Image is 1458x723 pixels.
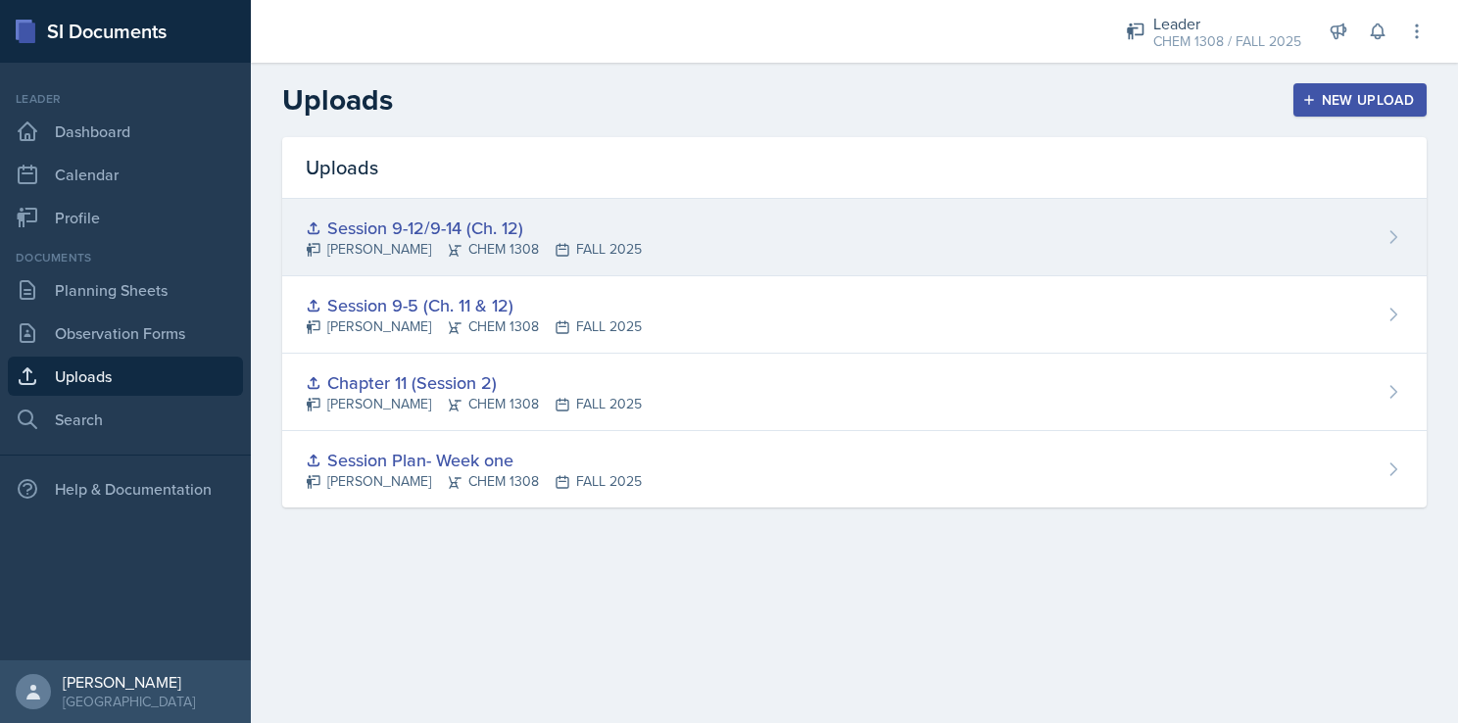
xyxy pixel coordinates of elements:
[306,369,642,396] div: Chapter 11 (Session 2)
[8,155,243,194] a: Calendar
[8,90,243,108] div: Leader
[1153,12,1301,35] div: Leader
[282,82,393,118] h2: Uploads
[8,112,243,151] a: Dashboard
[306,316,642,337] div: [PERSON_NAME] CHEM 1308 FALL 2025
[8,249,243,266] div: Documents
[306,394,642,414] div: [PERSON_NAME] CHEM 1308 FALL 2025
[282,137,1427,199] div: Uploads
[306,239,642,260] div: [PERSON_NAME] CHEM 1308 FALL 2025
[8,400,243,439] a: Search
[282,199,1427,276] a: Session 9-12/9-14 (Ch. 12) [PERSON_NAME]CHEM 1308FALL 2025
[63,672,195,692] div: [PERSON_NAME]
[8,198,243,237] a: Profile
[282,431,1427,507] a: Session Plan- Week one [PERSON_NAME]CHEM 1308FALL 2025
[8,313,243,353] a: Observation Forms
[306,447,642,473] div: Session Plan- Week one
[306,292,642,318] div: Session 9-5 (Ch. 11 & 12)
[8,357,243,396] a: Uploads
[63,692,195,711] div: [GEOGRAPHIC_DATA]
[306,471,642,492] div: [PERSON_NAME] CHEM 1308 FALL 2025
[8,469,243,508] div: Help & Documentation
[282,354,1427,431] a: Chapter 11 (Session 2) [PERSON_NAME]CHEM 1308FALL 2025
[306,215,642,241] div: Session 9-12/9-14 (Ch. 12)
[282,276,1427,354] a: Session 9-5 (Ch. 11 & 12) [PERSON_NAME]CHEM 1308FALL 2025
[1293,83,1428,117] button: New Upload
[8,270,243,310] a: Planning Sheets
[1153,31,1301,52] div: CHEM 1308 / FALL 2025
[1306,92,1415,108] div: New Upload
